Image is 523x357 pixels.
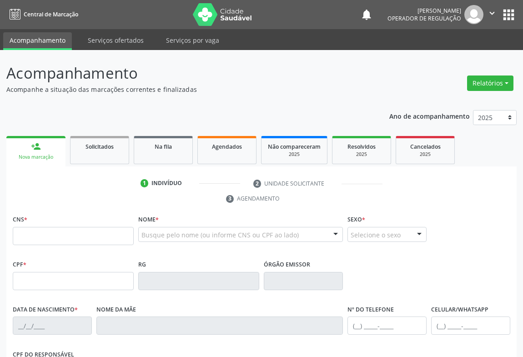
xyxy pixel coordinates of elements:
span: Cancelados [410,143,441,151]
button:  [483,5,501,24]
label: Data de nascimento [13,303,78,317]
label: Nome [138,213,159,227]
label: Nome da mãe [96,303,136,317]
input: (__) _____-_____ [431,317,510,335]
div: person_add [31,141,41,151]
img: img [464,5,483,24]
label: CPF [13,258,26,272]
label: Sexo [347,213,365,227]
div: [PERSON_NAME] [387,7,461,15]
span: Na fila [155,143,172,151]
div: Nova marcação [13,154,59,161]
button: apps [501,7,517,23]
label: Celular/WhatsApp [431,303,488,317]
i:  [487,8,497,18]
span: Operador de regulação [387,15,461,22]
span: Solicitados [85,143,114,151]
p: Ano de acompanhamento [389,110,470,121]
a: Serviços por vaga [160,32,226,48]
input: (__) _____-_____ [347,317,427,335]
span: Resolvidos [347,143,376,151]
p: Acompanhamento [6,62,363,85]
button: notifications [360,8,373,21]
div: Indivíduo [151,179,182,187]
a: Serviços ofertados [81,32,150,48]
label: CNS [13,213,27,227]
div: 2025 [268,151,321,158]
span: Agendados [212,143,242,151]
span: Central de Marcação [24,10,78,18]
div: 2025 [402,151,448,158]
span: Busque pelo nome (ou informe CNS ou CPF ao lado) [141,230,299,240]
p: Acompanhe a situação das marcações correntes e finalizadas [6,85,363,94]
label: Nº do Telefone [347,303,394,317]
div: 1 [141,179,149,187]
label: Órgão emissor [264,258,310,272]
a: Acompanhamento [3,32,72,50]
button: Relatórios [467,75,513,91]
span: Não compareceram [268,143,321,151]
input: __/__/____ [13,317,92,335]
a: Central de Marcação [6,7,78,22]
label: RG [138,258,146,272]
span: Selecione o sexo [351,230,401,240]
div: 2025 [339,151,384,158]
